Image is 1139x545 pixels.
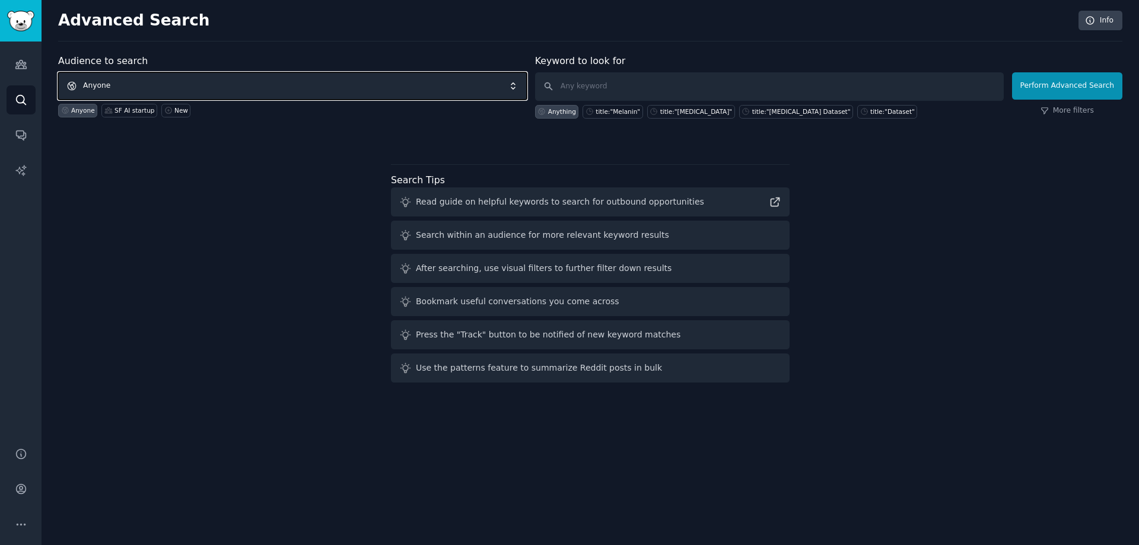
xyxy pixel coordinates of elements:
label: Search Tips [391,174,445,186]
div: Search within an audience for more relevant keyword results [416,229,669,241]
a: More filters [1041,106,1094,116]
div: New [174,106,188,114]
button: Anyone [58,72,527,100]
div: Press the "Track" button to be notified of new keyword matches [416,329,680,341]
div: Anything [548,107,576,116]
div: title:"Melanin" [596,107,640,116]
div: Read guide on helpful keywords to search for outbound opportunities [416,196,704,208]
div: title:"Dataset" [870,107,915,116]
div: title:"[MEDICAL_DATA]" [660,107,732,116]
label: Keyword to look for [535,55,626,66]
div: Anyone [71,106,95,114]
a: New [161,104,190,117]
input: Any keyword [535,72,1004,101]
img: GummySearch logo [7,11,34,31]
label: Audience to search [58,55,148,66]
button: Perform Advanced Search [1012,72,1122,100]
a: Info [1078,11,1122,31]
div: SF AI startup [114,106,154,114]
h2: Advanced Search [58,11,1072,30]
div: After searching, use visual filters to further filter down results [416,262,672,275]
div: title:"[MEDICAL_DATA] Dataset" [752,107,851,116]
div: Use the patterns feature to summarize Reddit posts in bulk [416,362,662,374]
div: Bookmark useful conversations you come across [416,295,619,308]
